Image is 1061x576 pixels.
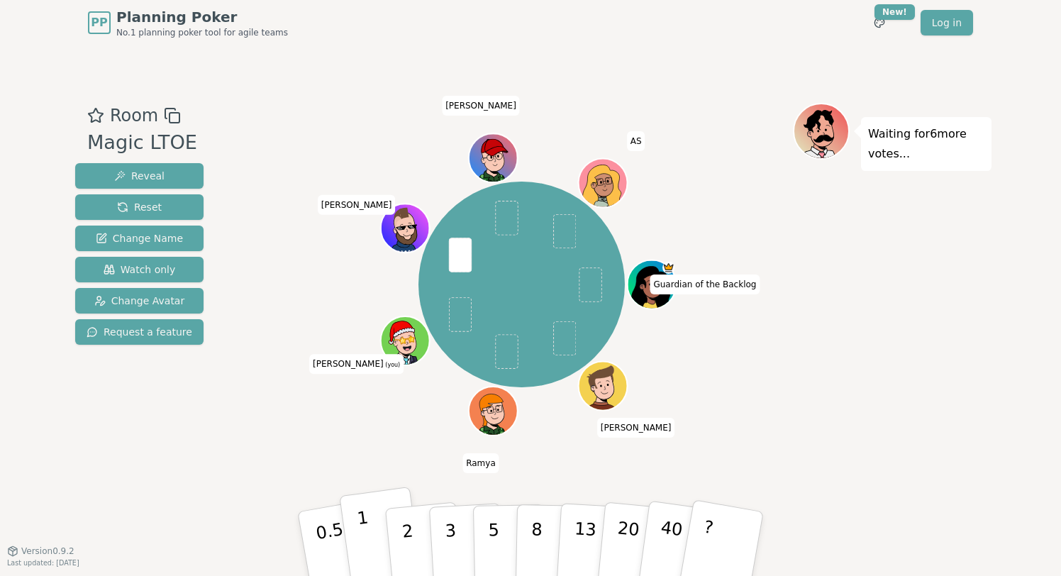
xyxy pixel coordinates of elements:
[75,288,204,314] button: Change Avatar
[21,545,74,557] span: Version 0.9.2
[442,96,520,116] span: Click to change your name
[384,362,401,368] span: (you)
[75,194,204,220] button: Reset
[88,7,288,38] a: PPPlanning PokerNo.1 planning poker tool for agile teams
[96,231,183,245] span: Change Name
[75,226,204,251] button: Change Name
[627,131,645,151] span: Click to change your name
[867,10,892,35] button: New!
[114,169,165,183] span: Reveal
[116,27,288,38] span: No.1 planning poker tool for agile teams
[662,262,674,274] span: Guardian of the Backlog is the host
[116,7,288,27] span: Planning Poker
[7,559,79,567] span: Last updated: [DATE]
[921,10,973,35] a: Log in
[874,4,915,20] div: New!
[597,418,675,438] span: Click to change your name
[110,103,158,128] span: Room
[91,14,107,31] span: PP
[75,257,204,282] button: Watch only
[87,128,197,157] div: Magic LTOE
[650,275,760,294] span: Click to change your name
[309,354,404,374] span: Click to change your name
[75,163,204,189] button: Reveal
[87,103,104,128] button: Add as favourite
[868,124,984,164] p: Waiting for 6 more votes...
[117,200,162,214] span: Reset
[87,325,192,339] span: Request a feature
[104,262,176,277] span: Watch only
[382,318,428,364] button: Click to change your avatar
[75,319,204,345] button: Request a feature
[462,453,499,473] span: Click to change your name
[318,195,396,215] span: Click to change your name
[94,294,185,308] span: Change Avatar
[7,545,74,557] button: Version0.9.2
